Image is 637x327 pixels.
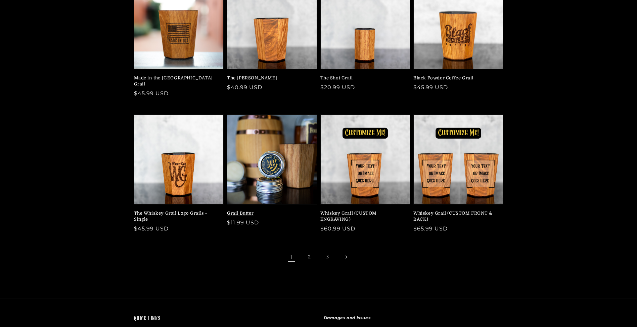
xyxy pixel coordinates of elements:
nav: Pagination [134,250,503,264]
a: Next page [338,250,353,264]
span: Page 1 [284,250,299,264]
a: Page 2 [302,250,317,264]
strong: Damages and issues [324,315,371,320]
a: Black Powder Coffee Grail [413,75,499,81]
a: The Shot Grail [320,75,406,81]
h2: Quick links [134,315,314,323]
a: Grail Butter [227,210,313,216]
a: Page 3 [320,250,335,264]
a: The Whiskey Grail Logo Grails - Single [134,210,220,222]
a: Whiskey Grail (CUSTOM FRONT & BACK) [413,210,499,222]
a: Whiskey Grail (CUSTOM ENGRAVING) [320,210,406,222]
a: Made in the [GEOGRAPHIC_DATA] Grail [134,75,220,87]
a: The [PERSON_NAME] [227,75,313,81]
